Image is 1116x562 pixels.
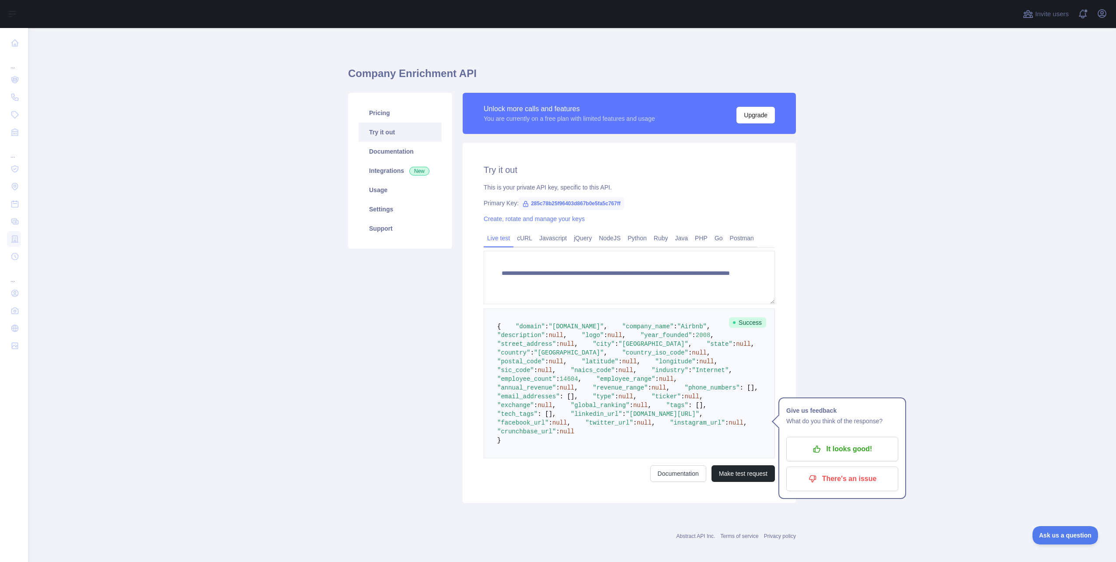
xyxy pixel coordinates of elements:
[545,332,548,339] span: :
[578,376,582,383] span: ,
[793,442,892,457] p: It looks good!
[688,341,692,348] span: ,
[736,341,751,348] span: null
[516,323,545,330] span: "domain"
[655,376,659,383] span: :
[692,367,729,374] span: "Internet"
[571,367,615,374] span: "naics_code"
[629,402,633,409] span: :
[743,419,747,426] span: ,
[673,323,677,330] span: :
[677,323,707,330] span: "Airbnb"
[652,384,666,391] span: null
[556,376,559,383] span: :
[714,358,718,365] span: ,
[519,197,624,210] span: 285c78b25f96403d867b0e5fa5c767ff
[622,349,688,356] span: "country_iso_code"
[607,332,622,339] span: null
[571,402,629,409] span: "global_ranking"
[574,341,578,348] span: ,
[764,533,796,539] a: Privacy policy
[652,419,655,426] span: ,
[545,358,548,365] span: :
[707,323,710,330] span: ,
[729,419,743,426] span: null
[711,465,775,482] button: Make test request
[582,358,618,365] span: "latitude"
[497,323,501,330] span: {
[560,428,575,435] span: null
[648,384,651,391] span: :
[604,323,607,330] span: ,
[740,384,758,391] span: : [],
[618,393,633,400] span: null
[681,393,684,400] span: :
[707,341,732,348] span: "state"
[560,341,575,348] span: null
[549,358,564,365] span: null
[7,266,21,284] div: ...
[497,402,534,409] span: "exchange"
[574,384,578,391] span: ,
[692,349,707,356] span: null
[685,384,740,391] span: "phone_numbers"
[655,358,695,365] span: "longitude"
[484,104,655,114] div: Unlock more calls and features
[497,332,545,339] span: "description"
[497,341,556,348] span: "street_address"
[484,231,513,245] a: Live test
[615,367,618,374] span: :
[560,384,575,391] span: null
[699,393,703,400] span: ,
[563,358,567,365] span: ,
[618,367,633,374] span: null
[359,219,442,238] a: Support
[624,231,650,245] a: Python
[484,199,775,207] div: Primary Key:
[7,142,21,159] div: ...
[484,114,655,123] div: You are currently on a free plan with limited features and usage
[7,53,21,70] div: ...
[637,358,640,365] span: ,
[359,200,442,219] a: Settings
[484,215,585,222] a: Create, rotate and manage your keys
[497,419,549,426] span: "facebook_url"
[652,393,681,400] span: "ticker"
[711,231,726,245] a: Go
[673,376,677,383] span: ,
[707,349,710,356] span: ,
[359,161,442,180] a: Integrations New
[497,428,556,435] span: "crunchbase_url"
[691,231,711,245] a: PHP
[484,164,775,176] h2: Try it out
[618,358,622,365] span: :
[786,437,898,461] button: It looks good!
[726,231,757,245] a: Postman
[549,323,604,330] span: "[DOMAIN_NAME]"
[567,419,571,426] span: ,
[530,349,534,356] span: :
[1035,9,1069,19] span: Invite users
[729,317,766,328] span: Success
[786,416,898,426] p: What do you think of the response?
[552,402,556,409] span: ,
[650,231,672,245] a: Ruby
[637,419,652,426] span: null
[786,405,898,416] h1: Give us feedback
[641,332,692,339] span: "year_founded"
[622,332,626,339] span: ,
[699,411,703,418] span: ,
[497,358,545,365] span: "postal_code"
[696,358,699,365] span: :
[751,341,754,348] span: ,
[699,358,714,365] span: null
[560,393,578,400] span: : [],
[497,384,556,391] span: "annual_revenue"
[513,231,536,245] a: cURL
[615,341,618,348] span: :
[497,349,530,356] span: "country"
[534,367,537,374] span: :
[633,419,637,426] span: :
[497,393,560,400] span: "email_addresses"
[688,402,707,409] span: : [],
